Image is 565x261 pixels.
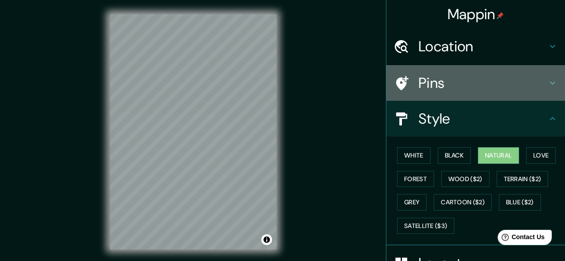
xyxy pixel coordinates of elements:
h4: Style [419,110,547,128]
div: Style [386,101,565,137]
button: Toggle attribution [261,234,272,245]
button: Love [526,147,556,164]
h4: Location [419,37,547,55]
button: Satellite ($3) [397,218,454,234]
button: Blue ($2) [499,194,541,211]
canvas: Map [110,14,276,249]
button: Grey [397,194,427,211]
button: Black [438,147,471,164]
button: White [397,147,431,164]
button: Wood ($2) [441,171,490,187]
img: pin-icon.png [497,12,504,19]
button: Forest [397,171,434,187]
button: Terrain ($2) [497,171,548,187]
button: Cartoon ($2) [434,194,492,211]
button: Natural [478,147,519,164]
h4: Mappin [448,5,504,23]
div: Pins [386,65,565,101]
h4: Pins [419,74,547,92]
div: Location [386,29,565,64]
iframe: Help widget launcher [485,226,555,251]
